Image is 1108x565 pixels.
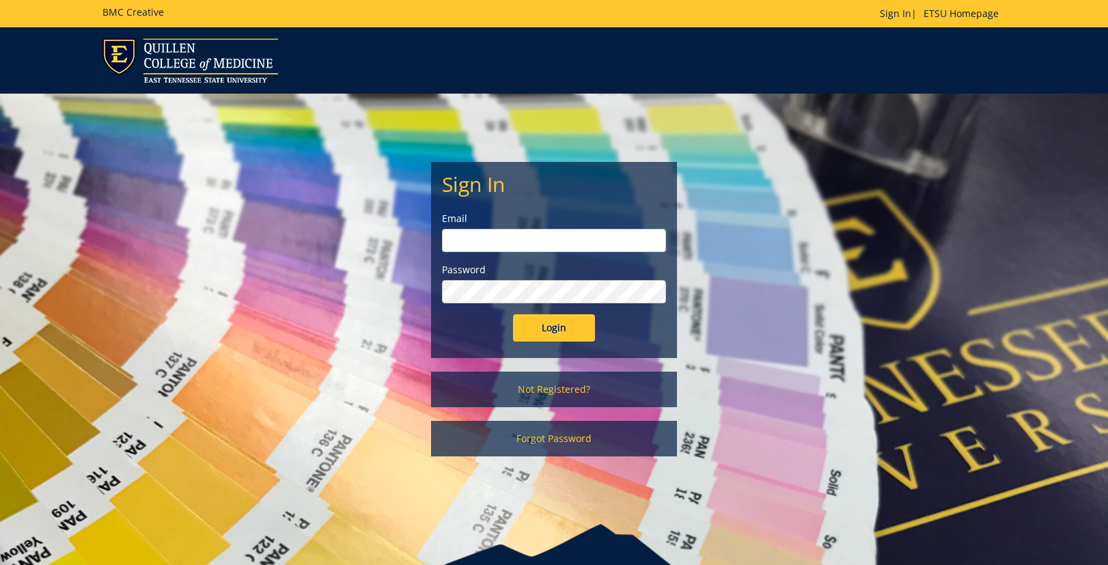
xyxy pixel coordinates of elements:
a: Forgot Password [431,421,677,456]
a: Sign In [880,7,911,20]
img: ETSU logo [102,38,278,83]
h5: BMC Creative [102,7,164,17]
label: Email [442,212,666,225]
label: Password [442,263,666,277]
p: | [880,7,1006,20]
h2: Sign In [442,173,666,195]
a: ETSU Homepage [917,7,1006,20]
a: Not Registered? [431,372,677,407]
input: Login [513,314,595,342]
